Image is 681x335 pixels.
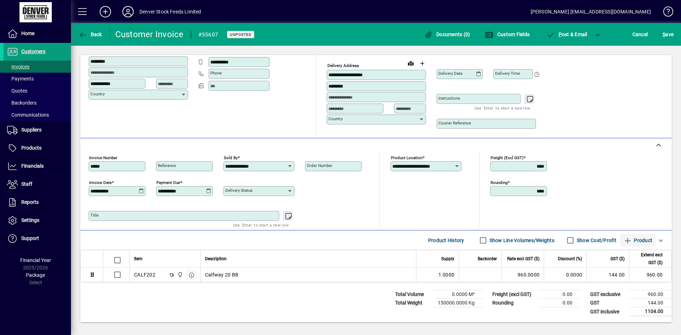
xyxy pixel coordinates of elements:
[134,271,155,278] div: CALF202
[438,121,471,125] mat-label: Courier Reference
[21,181,32,187] span: Staff
[491,155,524,160] mat-label: Freight (excl GST)
[485,32,530,37] span: Custom Fields
[632,29,648,40] span: Cancel
[94,5,117,18] button: Add
[328,116,343,121] mat-label: Country
[546,32,587,37] span: ost & Email
[478,255,497,263] span: Backorder
[663,32,665,37] span: S
[26,272,45,278] span: Package
[438,71,463,76] mat-label: Delivery date
[507,255,539,263] span: Rate excl GST ($)
[198,29,218,40] div: #55607
[629,290,672,299] td: 960.00
[544,268,586,282] td: 0.0000
[4,139,71,157] a: Products
[538,299,581,307] td: 0.00
[21,30,34,36] span: Home
[663,29,674,40] span: ave
[7,76,34,82] span: Payments
[7,64,29,69] span: Invoices
[629,268,671,282] td: 960.00
[134,255,143,263] span: Item
[558,255,582,263] span: Discount (%)
[21,235,39,241] span: Support
[405,57,416,69] a: View on map
[658,1,672,24] a: Knowledge Base
[538,290,581,299] td: 0.00
[661,28,675,41] button: Save
[491,180,508,185] mat-label: Rounding
[495,71,520,76] mat-label: Delivery time
[610,255,625,263] span: GST ($)
[4,230,71,247] a: Support
[543,28,591,41] button: Post & Email
[506,271,539,278] div: 960.0000
[21,127,41,133] span: Suppliers
[489,290,538,299] td: Freight (excl GST)
[586,268,629,282] td: 144.00
[587,299,629,307] td: GST
[475,104,530,112] mat-hint: Use 'Enter' to start a new line
[392,290,434,299] td: Total Volume
[425,234,467,247] button: Product History
[4,121,71,139] a: Suppliers
[629,307,672,316] td: 1104.00
[4,157,71,175] a: Financials
[392,299,434,307] td: Total Weight
[434,299,483,307] td: 150000.0000 Kg
[488,237,554,244] label: Show Line Volumes/Weights
[7,88,27,94] span: Quotes
[21,145,41,151] span: Products
[422,28,472,41] button: Documents (0)
[90,91,105,96] mat-label: Country
[483,28,531,41] button: Custom Fields
[71,28,110,41] app-page-header-button: Back
[531,6,651,17] div: [PERSON_NAME] [EMAIL_ADDRESS][DOMAIN_NAME]
[575,237,616,244] label: Show Cost/Profit
[4,109,71,121] a: Communications
[631,28,650,41] button: Cancel
[21,163,44,169] span: Financials
[307,163,332,168] mat-label: Order number
[20,257,51,263] span: Financial Year
[117,5,139,18] button: Profile
[4,212,71,229] a: Settings
[434,290,483,299] td: 0.0000 M³
[441,255,454,263] span: Supply
[4,175,71,193] a: Staff
[438,96,460,101] mat-label: Instructions
[624,235,652,246] span: Product
[156,180,180,185] mat-label: Payment due
[4,97,71,109] a: Backorders
[489,299,538,307] td: Rounding
[230,32,251,37] span: Unposted
[90,213,99,218] mat-label: Title
[424,32,470,37] span: Documents (0)
[438,271,455,278] span: 1.0000
[89,155,117,160] mat-label: Invoice number
[620,234,656,247] button: Product
[21,199,39,205] span: Reports
[139,6,201,17] div: Denver Stock Feeds Limited
[225,188,253,193] mat-label: Delivery status
[4,25,71,43] a: Home
[224,155,238,160] mat-label: Sold by
[633,251,663,267] span: Extend excl GST ($)
[158,163,176,168] mat-label: Reference
[77,28,104,41] button: Back
[7,112,49,118] span: Communications
[391,155,422,160] mat-label: Product location
[205,255,227,263] span: Description
[7,100,37,106] span: Backorders
[89,180,112,185] mat-label: Invoice date
[629,299,672,307] td: 144.00
[210,71,222,76] mat-label: Phone
[21,49,45,54] span: Customers
[176,271,184,279] span: DENVER STOCKFEEDS LTD
[4,61,71,73] a: Invoices
[115,29,184,40] div: Customer Invoice
[587,307,629,316] td: GST inclusive
[78,32,102,37] span: Back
